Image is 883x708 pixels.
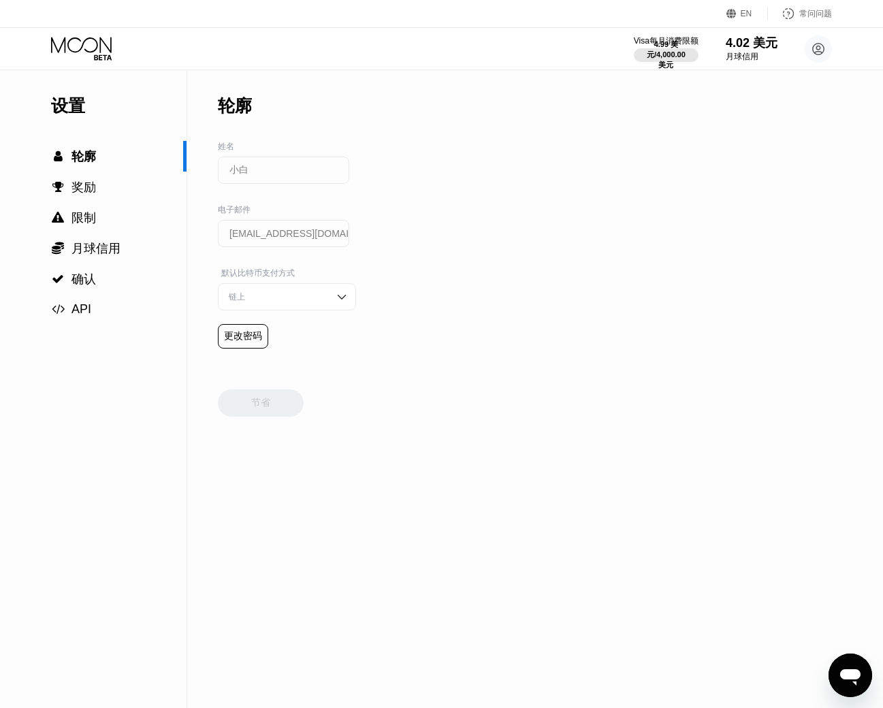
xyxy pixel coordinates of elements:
font: 确认 [71,272,96,286]
font: 月球信用 [726,52,758,61]
font: 轮廓 [218,96,252,115]
font: 姓名 [218,142,234,151]
font:  [52,273,64,285]
iframe: 用于启动消息传送窗口的按钮，正在对话 [829,654,872,697]
font: 限制 [71,211,96,225]
font: 电子邮件 [218,205,251,214]
font: 4,000.00 美元 [656,50,688,69]
font: EN [741,9,752,18]
font:  [52,303,65,315]
div: Visa每月消费限额4.99 美元/4,000.00 美元 [634,35,699,62]
font: 默认比特币支付方式 [221,268,295,278]
div: EN [726,7,768,20]
font: 月球信用 [71,242,121,255]
font: 奖励 [71,180,96,194]
font:  [52,212,64,224]
font: Visa每月消费限额 [634,36,699,46]
div:  [51,181,65,193]
div: 4.02 美元月球信用 [726,35,777,63]
font: 4.99 美元 [647,40,678,59]
div:  [51,212,65,224]
font: 轮廓 [71,150,96,163]
font: / [654,50,656,59]
div:  [51,273,65,285]
div: 更改密码 [218,324,268,349]
font: API [71,302,91,316]
font: 常问问题 [799,9,832,18]
font: 设置 [51,96,85,115]
div:  [51,241,65,255]
font: 更改密码 [224,330,262,341]
font: 链上 [229,292,245,302]
font: 4.02 美元 [726,36,777,50]
font:  [54,150,63,163]
div:  [51,303,65,315]
div:  [51,150,65,163]
font:  [52,181,64,193]
div: 常问问题 [768,7,832,20]
font:  [52,242,64,254]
